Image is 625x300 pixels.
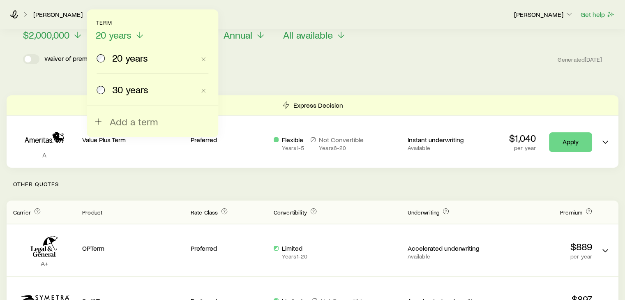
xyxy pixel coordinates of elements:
span: Generated [558,56,602,63]
p: Years 1 - 20 [282,253,307,260]
span: [DATE] [585,56,602,63]
span: 20 years [96,29,131,41]
a: [PERSON_NAME] [33,11,83,18]
p: OPTerm [82,244,184,252]
span: Product [82,209,102,216]
p: Other Quotes [7,168,618,201]
span: Carrier [13,209,31,216]
p: Value Plus Term [82,136,184,144]
p: Years 1 - 5 [282,145,304,151]
span: All available [283,29,333,41]
p: [PERSON_NAME] [514,10,573,18]
p: Instant underwriting [407,136,484,144]
span: Underwriting [407,209,439,216]
span: Rate Class [191,209,218,216]
p: $889 [490,241,592,252]
button: Face value$2,000,000 [23,19,83,41]
p: Limited [282,244,307,252]
button: Get help [580,10,615,19]
p: Flexible [282,136,304,144]
p: per year [509,145,536,151]
a: Apply [549,132,592,152]
button: [PERSON_NAME] [514,10,574,20]
p: Not Convertible [319,136,364,144]
p: A+ [13,259,76,268]
span: Annual [224,29,252,41]
span: $2,000,000 [23,29,69,41]
button: Term20 years [96,19,145,41]
div: Term quotes [7,95,618,168]
p: Years 6 - 20 [319,145,364,151]
p: Preferred [191,244,267,252]
p: Term [96,19,145,26]
p: Available [407,145,484,151]
button: CarriersAll available [283,19,346,41]
p: Waiver of premium rider [44,54,112,64]
p: Express Decision [293,101,343,109]
p: $1,040 [509,132,536,144]
p: Accelerated underwriting [407,244,484,252]
span: Premium [560,209,582,216]
button: Payment ModeAnnual [224,19,270,41]
p: per year [490,253,592,260]
span: Convertibility [274,209,307,216]
p: A [13,151,76,159]
p: Preferred [191,136,267,144]
p: Available [407,253,484,260]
